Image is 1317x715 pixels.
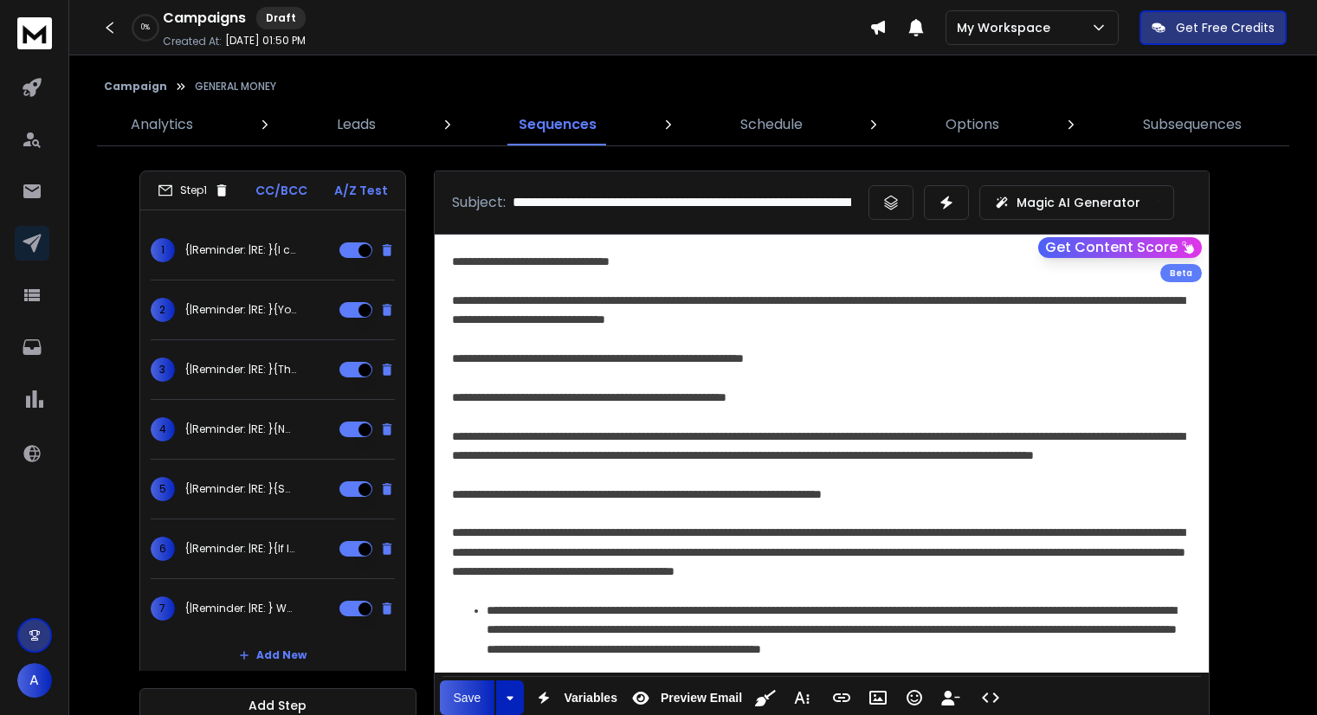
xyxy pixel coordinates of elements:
[158,183,229,198] div: Step 1
[1133,104,1252,145] a: Subsequences
[334,182,388,199] p: A/Z Test
[131,114,193,135] p: Analytics
[862,680,894,715] button: Insert Image (Ctrl+P)
[527,680,621,715] button: Variables
[740,114,803,135] p: Schedule
[185,243,296,257] p: {|Reminder: |RE: }{I call BS|How's it {real|possible} }
[163,35,222,48] p: Created At:
[151,596,175,621] span: 7
[749,680,782,715] button: Clean HTML
[1143,114,1242,135] p: Subsequences
[151,537,175,561] span: 6
[979,185,1174,220] button: Magic AI Generator
[225,34,306,48] p: [DATE] 01:50 PM
[185,422,296,436] p: {|Reminder: |RE: }{Not a sales pitch|Not a guru trick|No fluff — just facts}
[934,680,967,715] button: Insert Unsubscribe Link
[151,477,175,501] span: 5
[151,417,175,441] span: 4
[225,638,320,673] button: Add New
[151,238,175,262] span: 1
[440,680,495,715] button: Save
[825,680,858,715] button: Insert Link (Ctrl+K)
[337,114,376,135] p: Leads
[730,104,813,145] a: Schedule
[946,114,999,135] p: Options
[560,691,621,705] span: Variables
[974,680,1007,715] button: Code View
[17,663,52,698] button: A
[256,7,306,29] div: Draft
[163,8,246,29] h1: Campaigns
[120,104,203,145] a: Analytics
[935,104,1010,145] a: Options
[151,357,175,382] span: 3
[657,691,746,705] span: Preview Email
[17,17,52,49] img: logo
[195,80,276,93] p: GENERAL MONEY
[141,23,150,33] p: 0 %
[1017,194,1140,211] p: Magic AI Generator
[1160,264,1202,282] div: Beta
[1176,19,1275,36] p: Get Free Credits
[185,482,296,496] p: {|Reminder: |RE: }{Saw your profile {{firstName}}|{ {{firstName}} y|Y}ou popped up...|Quick quest...
[255,182,307,199] p: CC/BCC
[185,303,296,317] p: {|Reminder: |RE: }{You still working hard?|Time to stop hustling?|Working harder than AI?}
[519,114,597,135] p: Sequences
[104,80,167,93] button: Campaign
[624,680,746,715] button: Preview Email
[452,192,506,213] p: Subject:
[151,298,175,322] span: 2
[898,680,931,715] button: Emoticons
[508,104,607,145] a: Sequences
[185,363,296,377] p: {|Reminder: |RE: }{The truth about AI|AI {aint|isn’t} coming — it’s HERE|You’re already behind (u...
[1139,10,1287,45] button: Get Free Credits
[785,680,818,715] button: More Text
[185,542,296,556] p: {|Reminder: |RE: }{If I offered {U|you} ${6|4|5}{0|1|2|3|4|5|6|7|8|9}{0|1|2|3|4|5|6|7|8|9}/day no...
[326,104,386,145] a: Leads
[1038,237,1202,258] button: Get Content Score
[185,602,296,615] p: {|Reminder: |RE: } What will you do?
[957,19,1057,36] p: My Workspace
